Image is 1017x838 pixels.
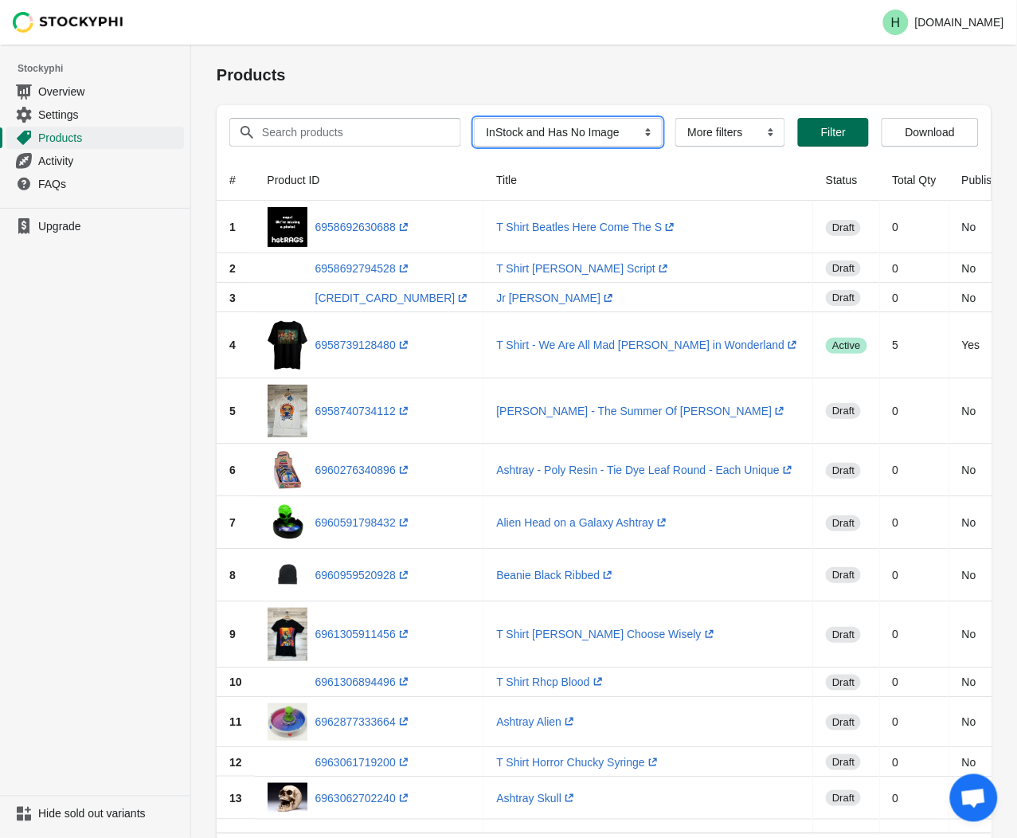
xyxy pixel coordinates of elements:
img: image_34fcfe6c-a03d-4fd4-b16b-d63a27655cdf.jpg [268,608,307,661]
span: draft [826,675,861,691]
img: 503899.jpg [268,450,307,490]
div: Open chat [950,774,998,822]
th: Title [483,159,813,201]
a: 6958739128480(opens a new window) [315,339,412,351]
img: 1110990101.jpg [268,703,307,742]
span: draft [826,754,861,770]
img: Stockyphi [13,12,124,33]
span: Products [38,130,181,146]
td: 0 [880,253,949,283]
td: 0 [880,697,949,748]
a: T Shirt Rhcp Blood(opens a new window) [496,675,605,688]
a: 6963061719200(opens a new window) [315,756,412,769]
a: 6963062702240(opens a new window) [315,792,412,805]
span: Settings [38,107,181,123]
span: draft [826,515,861,531]
span: 7 [229,516,236,529]
img: image_de5f00f6-9874-42ea-bcb3-67a83f16a68c.jpg [268,385,307,438]
td: 0 [880,444,949,496]
span: draft [826,627,861,643]
span: draft [826,463,861,479]
a: Overview [6,80,184,103]
a: 6960591798432(opens a new window) [315,516,412,529]
td: 0 [880,201,949,253]
a: 6961305911456(opens a new window) [315,628,412,640]
img: 502563.jpg [268,503,307,542]
span: 6 [229,464,236,476]
p: [DOMAIN_NAME] [915,16,1004,29]
td: 0 [880,777,949,820]
span: 3 [229,292,236,304]
a: T Shirt Horror Chucky Syringe(opens a new window) [496,756,660,769]
img: 500298.png [268,319,307,372]
span: Filter [821,126,846,139]
img: 502747.png [268,555,307,595]
a: 6960276340896(opens a new window) [315,464,412,476]
img: missingphoto_7a24dcec-e92d-412d-8321-cee5b0539024.png [268,207,307,247]
a: 6958692630688(opens a new window) [315,221,412,233]
a: Ashtray - Poly Resin - Tie Dye Leaf Round - Each Unique(opens a new window) [496,464,796,476]
td: 0 [880,496,949,549]
span: Hide sold out variants [38,806,181,822]
a: T Shirt [PERSON_NAME] Choose Wisely(opens a new window) [496,628,717,640]
th: # [217,159,255,201]
a: Products [6,126,184,149]
h1: Products [217,64,992,86]
a: Activity [6,149,184,172]
a: 6962877333664(opens a new window) [315,715,412,728]
a: [CREDIT_CARD_NUMBER](opens a new window) [315,292,471,304]
span: draft [826,260,861,276]
a: Upgrade [6,215,184,237]
td: 0 [880,601,949,668]
span: draft [826,790,861,806]
span: Download [906,126,955,139]
th: Product ID [255,159,484,201]
span: 2 [229,262,236,275]
a: 6960959520928(opens a new window) [315,569,412,582]
a: Jr [PERSON_NAME](opens a new window) [496,292,616,304]
a: Ashtray Alien(opens a new window) [496,715,577,728]
a: 6958692794528(opens a new window) [315,262,412,275]
span: draft [826,220,861,236]
span: draft [826,715,861,730]
a: T Shirt [PERSON_NAME] Script(opens a new window) [496,262,671,275]
span: 5 [229,405,236,417]
span: Activity [38,153,181,169]
a: FAQs [6,172,184,195]
span: Avatar with initials H [883,10,909,35]
td: 0 [880,668,949,697]
span: Overview [38,84,181,100]
span: 13 [229,792,242,805]
a: 6958740734112(opens a new window) [315,405,412,417]
span: draft [826,403,861,419]
span: draft [826,290,861,306]
a: Alien Head on a Galaxy Ashtray(opens a new window) [496,516,670,529]
a: Hide sold out variants [6,803,184,825]
span: FAQs [38,176,181,192]
button: Filter [798,118,869,147]
th: Total Qty [880,159,949,201]
td: 5 [880,312,949,378]
td: 0 [880,283,949,312]
span: Upgrade [38,218,181,234]
input: Search products [261,118,432,147]
span: 12 [229,756,242,769]
span: 11 [229,715,242,728]
a: T Shirt - We Are All Mad [PERSON_NAME] in Wonderland(opens a new window) [496,339,800,351]
span: 9 [229,628,236,640]
a: Beanie Black Ribbed(opens a new window) [496,569,616,582]
span: active [826,338,866,354]
td: 0 [880,378,949,444]
td: 0 [880,747,949,777]
a: 6961306894496(opens a new window) [315,675,412,688]
span: 4 [229,339,236,351]
span: Stockyphi [18,61,190,76]
a: Ashtray Skull(opens a new window) [496,792,577,805]
span: 10 [229,675,242,688]
text: H [891,16,901,29]
img: 501734.jpg [268,783,307,813]
span: draft [826,567,861,583]
button: Download [882,118,979,147]
a: [PERSON_NAME] - The Summer Of [PERSON_NAME](opens a new window) [496,405,788,417]
a: T Shirt Beatles Here Come The S(opens a new window) [496,221,678,233]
